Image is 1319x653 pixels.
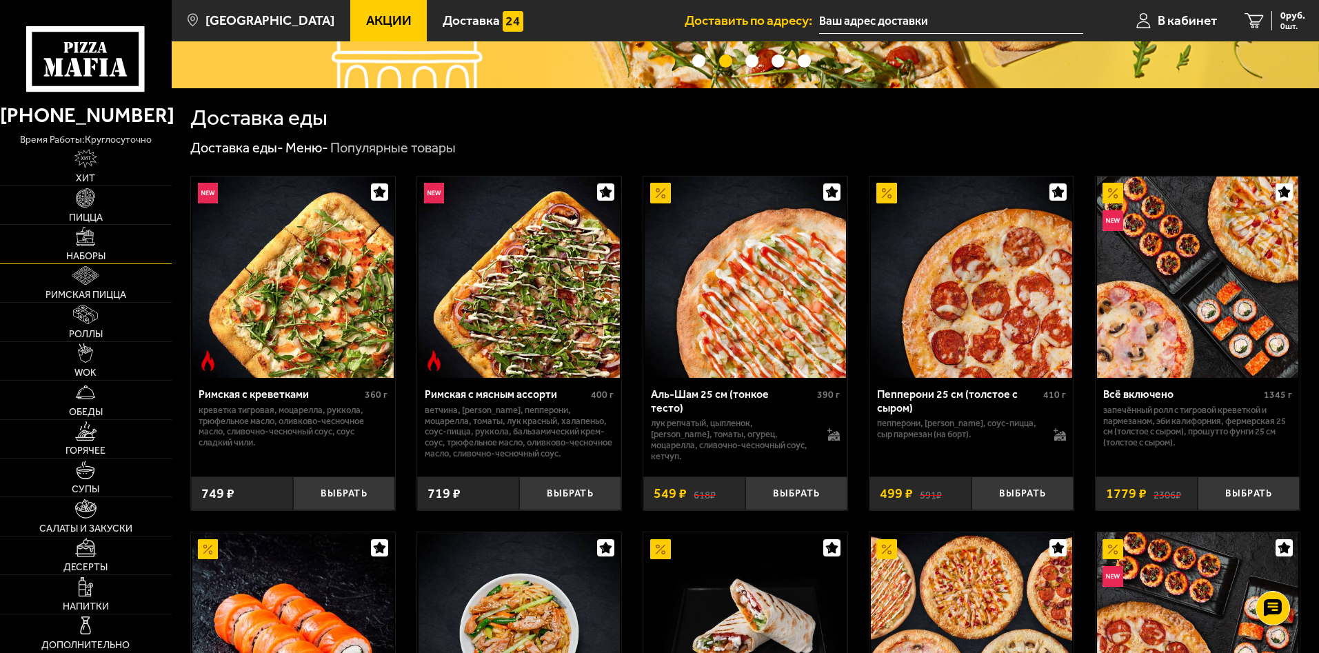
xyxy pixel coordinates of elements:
span: 0 руб. [1280,11,1305,21]
img: 15daf4d41897b9f0e9f617042186c801.svg [503,11,523,32]
span: Супы [72,485,99,494]
img: Острое блюдо [424,350,445,371]
div: Пепперони 25 см (толстое с сыром) [877,388,1040,414]
img: Новинка [1102,210,1123,231]
img: Всё включено [1097,177,1298,378]
span: 549 ₽ [654,487,687,501]
span: Наборы [66,252,105,261]
span: Пицца [69,213,103,223]
s: 2306 ₽ [1154,487,1181,501]
span: Хит [76,174,95,183]
img: Новинка [1102,566,1123,587]
a: Доставка еды- [190,139,283,156]
img: Акционный [876,183,897,203]
span: Обеды [69,408,103,417]
span: 749 ₽ [201,487,234,501]
button: Выбрать [519,476,621,510]
span: Акции [366,14,412,27]
div: Римская с креветками [199,388,361,401]
button: точки переключения [745,54,758,68]
div: Римская с мясным ассорти [425,388,587,401]
span: 390 г [817,389,840,401]
span: Дополнительно [41,641,130,650]
span: 360 г [365,389,387,401]
button: Выбрать [971,476,1074,510]
button: Выбрать [745,476,847,510]
img: Акционный [650,183,671,203]
span: Горячее [66,446,105,456]
span: Доставка [443,14,500,27]
h1: Доставка еды [190,107,328,129]
div: Аль-Шам 25 см (тонкое тесто) [651,388,814,414]
a: АкционныйПепперони 25 см (толстое с сыром) [869,177,1074,378]
span: Ленинградская область, Всеволожский район, Заневское городское поселение, Кудрово, Европейский пр... [819,8,1083,34]
button: точки переключения [692,54,705,68]
button: точки переключения [798,54,811,68]
img: Римская с мясным ассорти [419,177,620,378]
s: 591 ₽ [920,487,942,501]
button: точки переключения [719,54,732,68]
img: Акционный [1102,539,1123,560]
div: Популярные товары [330,139,456,157]
img: Акционный [650,539,671,560]
span: Салаты и закуски [39,524,132,534]
span: Роллы [69,330,103,339]
img: Акционный [1102,183,1123,203]
p: ветчина, [PERSON_NAME], пепперони, моцарелла, томаты, лук красный, халапеньо, соус-пицца, руккола... [425,405,614,460]
input: Ваш адрес доставки [819,8,1083,34]
span: [GEOGRAPHIC_DATA] [205,14,334,27]
a: АкционныйНовинкаВсё включено [1096,177,1300,378]
a: НовинкаОстрое блюдоРимская с мясным ассорти [417,177,621,378]
img: Акционный [198,539,219,560]
button: точки переключения [772,54,785,68]
span: Римская пицца [46,290,126,300]
p: лук репчатый, цыпленок, [PERSON_NAME], томаты, огурец, моцарелла, сливочно-чесночный соус, кетчуп. [651,418,814,462]
span: 0 шт. [1280,22,1305,30]
span: 1345 г [1264,389,1292,401]
img: Новинка [198,183,219,203]
img: Новинка [424,183,445,203]
img: Римская с креветками [192,177,394,378]
span: Доставить по адресу: [685,14,819,27]
span: 719 ₽ [427,487,461,501]
span: 410 г [1043,389,1066,401]
s: 618 ₽ [694,487,716,501]
img: Острое блюдо [198,350,219,371]
p: пепперони, [PERSON_NAME], соус-пицца, сыр пармезан (на борт). [877,418,1040,440]
span: Напитки [63,602,109,612]
img: Пепперони 25 см (толстое с сыром) [871,177,1072,378]
a: НовинкаОстрое блюдоРимская с креветками [191,177,395,378]
img: Акционный [876,539,897,560]
div: Всё включено [1103,388,1260,401]
a: АкционныйАль-Шам 25 см (тонкое тесто) [643,177,847,378]
span: В кабинет [1158,14,1217,27]
p: Запечённый ролл с тигровой креветкой и пармезаном, Эби Калифорния, Фермерская 25 см (толстое с сы... [1103,405,1292,449]
span: 1779 ₽ [1106,487,1147,501]
a: Меню- [285,139,328,156]
span: 499 ₽ [880,487,913,501]
span: Десерты [63,563,108,572]
p: креветка тигровая, моцарелла, руккола, трюфельное масло, оливково-чесночное масло, сливочно-чесно... [199,405,387,449]
button: Выбрать [1198,476,1300,510]
button: Выбрать [293,476,395,510]
span: 400 г [591,389,614,401]
img: Аль-Шам 25 см (тонкое тесто) [645,177,846,378]
span: WOK [74,368,97,378]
